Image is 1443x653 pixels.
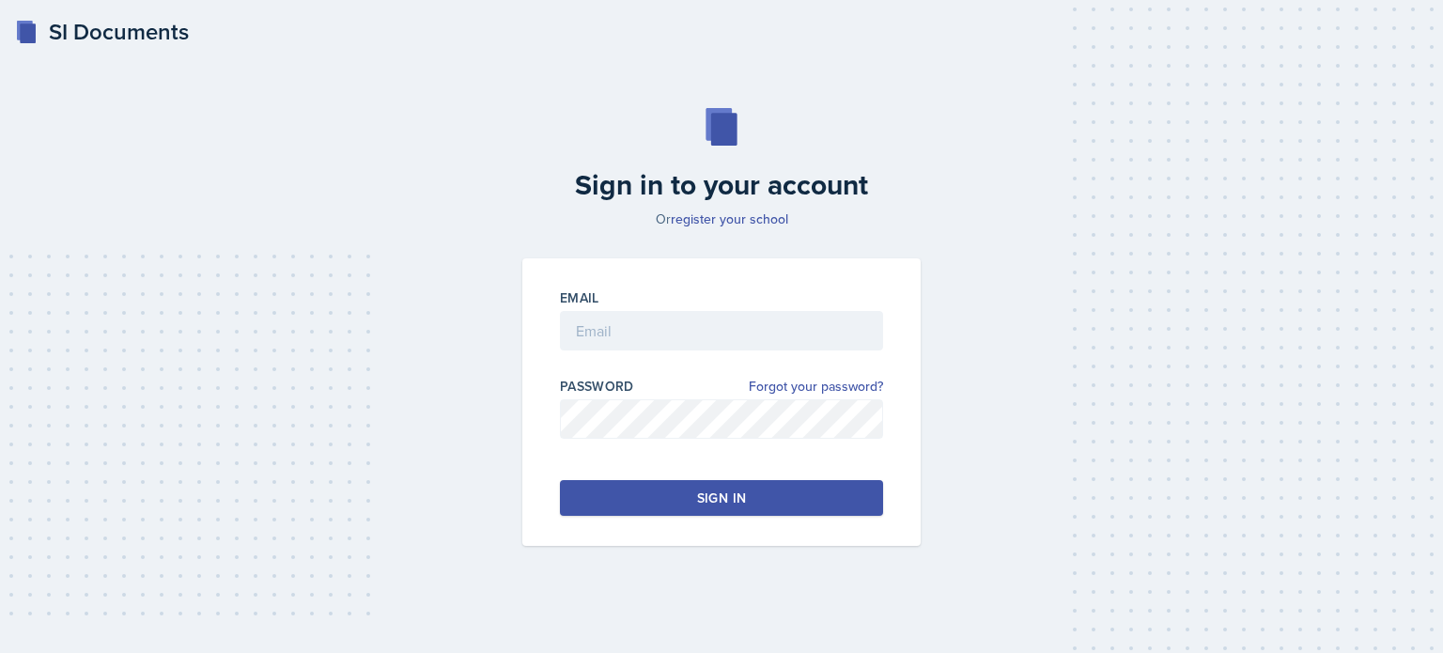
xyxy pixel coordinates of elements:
[560,311,883,350] input: Email
[15,15,189,49] a: SI Documents
[511,168,932,202] h2: Sign in to your account
[560,480,883,516] button: Sign in
[697,489,746,507] div: Sign in
[560,288,599,307] label: Email
[511,210,932,228] p: Or
[671,210,788,228] a: register your school
[749,377,883,396] a: Forgot your password?
[560,377,634,396] label: Password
